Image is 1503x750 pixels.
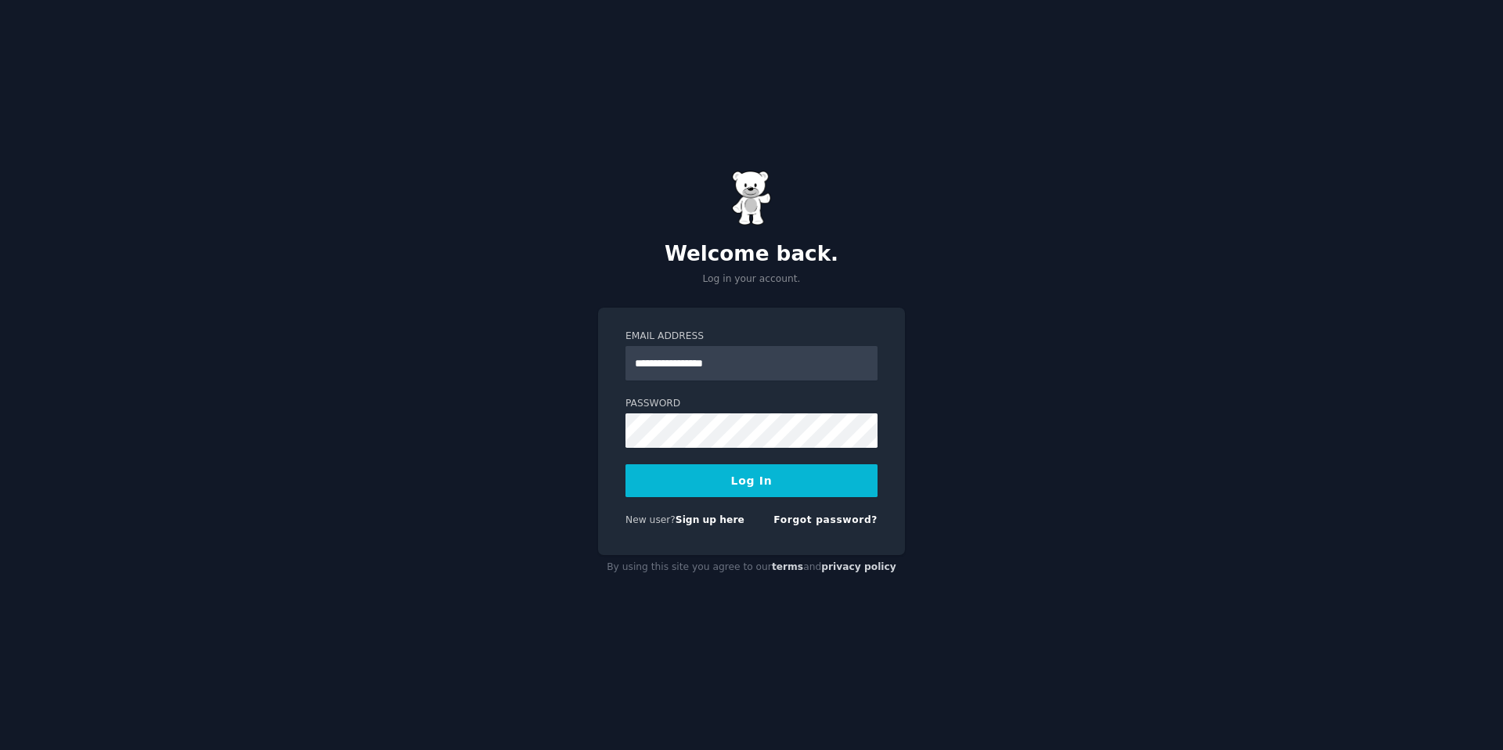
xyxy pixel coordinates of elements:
[732,171,771,225] img: Gummy Bear
[772,561,803,572] a: terms
[625,464,878,497] button: Log In
[598,555,905,580] div: By using this site you agree to our and
[598,272,905,287] p: Log in your account.
[676,514,744,525] a: Sign up here
[821,561,896,572] a: privacy policy
[625,514,676,525] span: New user?
[598,242,905,267] h2: Welcome back.
[625,330,878,344] label: Email Address
[773,514,878,525] a: Forgot password?
[625,397,878,411] label: Password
